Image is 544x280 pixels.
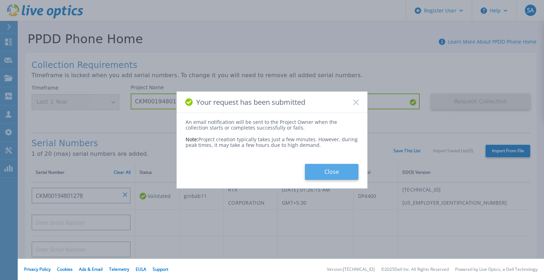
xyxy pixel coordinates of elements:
li: Powered by Live Optics, a Dell Technology [455,267,538,272]
a: Cookies [57,266,73,272]
span: Your request has been submitted [196,98,305,106]
a: Support [153,266,168,272]
div: Project creation typically takes just a few minutes. However, during peak times, it may take a fe... [186,131,358,148]
a: EULA [136,266,146,272]
span: Note: [186,136,198,143]
li: © 2025 Dell Inc. All Rights Reserved [381,267,449,272]
button: Close [305,164,358,180]
a: Privacy Policy [24,266,51,272]
a: Telemetry [109,266,129,272]
a: Ads & Email [79,266,103,272]
div: An email notification will be sent to the Project Owner when the collection starts or completes s... [186,119,358,131]
li: Version: [TECHNICAL_ID] [327,267,375,272]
